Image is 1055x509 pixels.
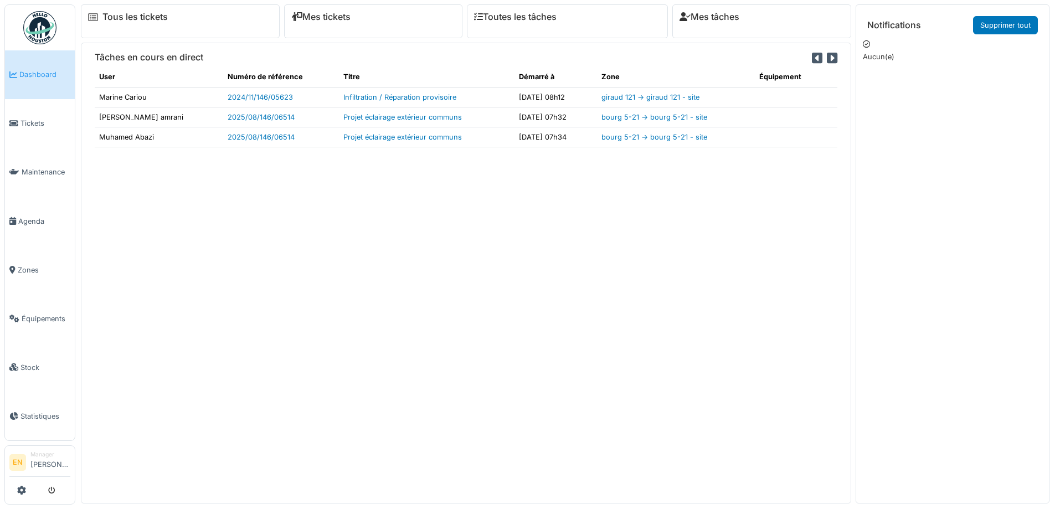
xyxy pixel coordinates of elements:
a: Mes tickets [291,12,351,22]
td: Muhamed Abazi [95,127,223,147]
a: 2024/11/146/05623 [228,93,293,101]
th: Démarré à [514,67,597,87]
a: Projet éclairage extérieur communs [343,133,462,141]
a: Projet éclairage extérieur communs [343,113,462,121]
p: Aucun(e) [863,52,1042,62]
a: EN Manager[PERSON_NAME] [9,450,70,477]
span: Zones [18,265,70,275]
a: Tickets [5,99,75,148]
th: Titre [339,67,514,87]
a: bourg 5-21 -> bourg 5-21 - site [601,133,707,141]
a: 2025/08/146/06514 [228,133,295,141]
span: Dashboard [19,69,70,80]
a: 2025/08/146/06514 [228,113,295,121]
th: Zone [597,67,755,87]
li: [PERSON_NAME] [30,450,70,474]
a: Maintenance [5,148,75,197]
th: Numéro de référence [223,67,339,87]
img: Badge_color-CXgf-gQk.svg [23,11,56,44]
a: Tous les tickets [102,12,168,22]
span: Agenda [18,216,70,227]
a: Dashboard [5,50,75,99]
td: [DATE] 07h32 [514,107,597,127]
a: Agenda [5,197,75,245]
span: Équipements [22,313,70,324]
a: Équipements [5,294,75,343]
span: translation missing: fr.shared.user [99,73,115,81]
a: Infiltration / Réparation provisoire [343,93,456,101]
div: Manager [30,450,70,459]
li: EN [9,454,26,471]
td: [DATE] 08h12 [514,87,597,107]
a: Stock [5,343,75,392]
h6: Notifications [867,20,921,30]
a: Supprimer tout [973,16,1038,34]
a: Mes tâches [680,12,739,22]
h6: Tâches en cours en direct [95,52,203,63]
a: Statistiques [5,392,75,440]
td: [PERSON_NAME] amrani [95,107,223,127]
a: Toutes les tâches [474,12,557,22]
td: Marine Cariou [95,87,223,107]
a: giraud 121 -> giraud 121 - site [601,93,699,101]
th: Équipement [755,67,837,87]
span: Tickets [20,118,70,128]
span: Maintenance [22,167,70,177]
a: Zones [5,245,75,294]
td: [DATE] 07h34 [514,127,597,147]
span: Statistiques [20,411,70,421]
span: Stock [20,362,70,373]
a: bourg 5-21 -> bourg 5-21 - site [601,113,707,121]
